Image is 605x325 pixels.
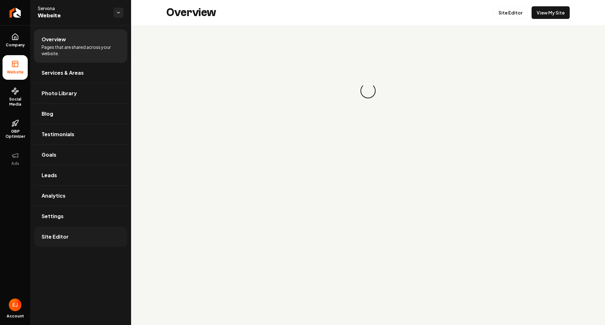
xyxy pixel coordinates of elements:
[34,63,127,83] a: Services & Areas
[9,8,21,18] img: Rebolt Logo
[360,83,377,99] div: Loading
[34,83,127,103] a: Photo Library
[42,69,84,77] span: Services & Areas
[3,43,27,48] span: Company
[34,104,127,124] a: Blog
[3,97,28,107] span: Social Media
[38,5,108,11] span: Servona
[42,212,64,220] span: Settings
[532,6,570,19] a: View My Site
[166,6,216,19] h2: Overview
[7,314,24,319] span: Account
[42,36,66,43] span: Overview
[34,124,127,144] a: Testimonials
[42,131,74,138] span: Testimonials
[3,28,28,53] a: Company
[42,233,69,241] span: Site Editor
[9,299,21,311] button: Open user button
[3,147,28,171] button: Ads
[4,70,26,75] span: Website
[42,171,57,179] span: Leads
[42,110,53,118] span: Blog
[38,11,108,20] span: Website
[3,114,28,144] a: GBP Optimizer
[9,299,21,311] img: Eduard Joers
[493,6,528,19] a: Site Editor
[42,151,56,159] span: Goals
[34,165,127,185] a: Leads
[42,192,66,200] span: Analytics
[9,161,22,166] span: Ads
[3,82,28,112] a: Social Media
[42,44,120,56] span: Pages that are shared across your website.
[34,206,127,226] a: Settings
[34,145,127,165] a: Goals
[3,129,28,139] span: GBP Optimizer
[42,90,77,97] span: Photo Library
[34,186,127,206] a: Analytics
[34,227,127,247] a: Site Editor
